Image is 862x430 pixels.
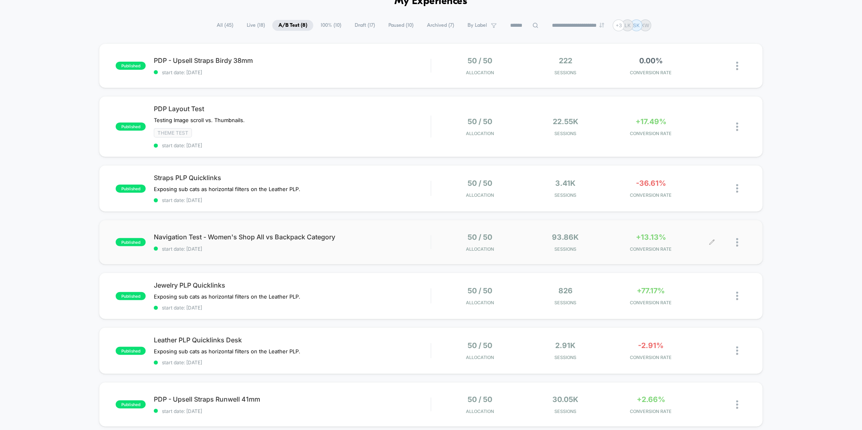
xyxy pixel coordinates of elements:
[625,22,631,28] p: LK
[553,117,578,126] span: 22.55k
[116,238,146,246] span: published
[736,123,738,131] img: close
[116,400,146,408] span: published
[154,281,431,289] span: Jewelry PLP Quicklinks
[642,22,650,28] p: KW
[154,56,431,64] span: PDP - Upsell Straps Birdy 38mm
[610,408,692,414] span: CONVERSION RATE
[556,179,576,187] span: 3.41k
[525,408,606,414] span: Sessions
[154,359,431,365] span: start date: [DATE]
[468,117,493,126] span: 50 / 50
[468,341,493,350] span: 50 / 50
[736,184,738,193] img: close
[736,400,738,409] img: close
[736,62,738,70] img: close
[272,20,313,31] span: A/B Test ( 8 )
[315,20,347,31] span: 100% ( 10 )
[154,186,302,192] span: Exposing sub cats as horizontal filters on the Leather PLP.
[466,246,494,252] span: Allocation
[468,22,487,28] span: By Label
[116,185,146,193] span: published
[468,395,493,404] span: 50 / 50
[638,341,664,350] span: -2.91%
[636,179,666,187] span: -36.61%
[553,395,579,404] span: 30.05k
[610,70,692,75] span: CONVERSION RATE
[736,292,738,300] img: close
[211,20,239,31] span: All ( 45 )
[116,62,146,70] span: published
[559,56,572,65] span: 222
[466,131,494,136] span: Allocation
[466,408,494,414] span: Allocation
[525,131,606,136] span: Sessions
[610,355,692,360] span: CONVERSION RATE
[636,117,666,126] span: +17.49%
[349,20,381,31] span: Draft ( 17 )
[552,233,579,241] span: 93.86k
[154,408,431,414] span: start date: [DATE]
[525,300,606,305] span: Sessions
[154,233,431,241] span: Navigation Test - Women's Shop All vs Backpack Category
[637,286,665,295] span: +77.17%
[466,300,494,305] span: Allocation
[154,197,431,203] span: start date: [DATE]
[466,70,494,75] span: Allocation
[154,336,431,344] span: Leather PLP Quicklinks Desk
[525,246,606,252] span: Sessions
[636,233,666,241] span: +13.13%
[468,233,493,241] span: 50 / 50
[154,128,192,138] span: Theme Test
[466,355,494,360] span: Allocation
[154,293,302,300] span: Exposing sub cats as horizontal filters on the Leather PLP.
[639,56,663,65] span: 0.00%
[558,286,573,295] span: 826
[610,131,692,136] span: CONVERSION RATE
[634,22,640,28] p: SK
[466,192,494,198] span: Allocation
[468,179,493,187] span: 50 / 50
[116,123,146,131] span: published
[154,142,431,148] span: start date: [DATE]
[116,292,146,300] span: published
[154,174,431,182] span: Straps PLP Quicklinks
[154,69,431,75] span: start date: [DATE]
[116,347,146,355] span: published
[736,346,738,355] img: close
[525,192,606,198] span: Sessions
[525,70,606,75] span: Sessions
[736,238,738,247] img: close
[468,56,493,65] span: 50 / 50
[610,192,692,198] span: CONVERSION RATE
[421,20,460,31] span: Archived ( 7 )
[599,23,604,28] img: end
[610,246,692,252] span: CONVERSION RATE
[154,305,431,311] span: start date: [DATE]
[241,20,271,31] span: Live ( 18 )
[525,355,606,360] span: Sessions
[154,348,302,355] span: Exposing sub cats as horizontal filters on the Leather PLP.
[382,20,420,31] span: Paused ( 10 )
[556,341,576,350] span: 2.91k
[468,286,493,295] span: 50 / 50
[610,300,692,305] span: CONVERSION RATE
[154,117,245,123] span: Testing Image scroll vs. Thumbnails.
[637,395,665,404] span: +2.66%
[613,19,625,31] div: + 3
[154,395,431,403] span: PDP - Upsell Straps Runwell 41mm
[154,105,431,113] span: PDP Layout Test
[154,246,431,252] span: start date: [DATE]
